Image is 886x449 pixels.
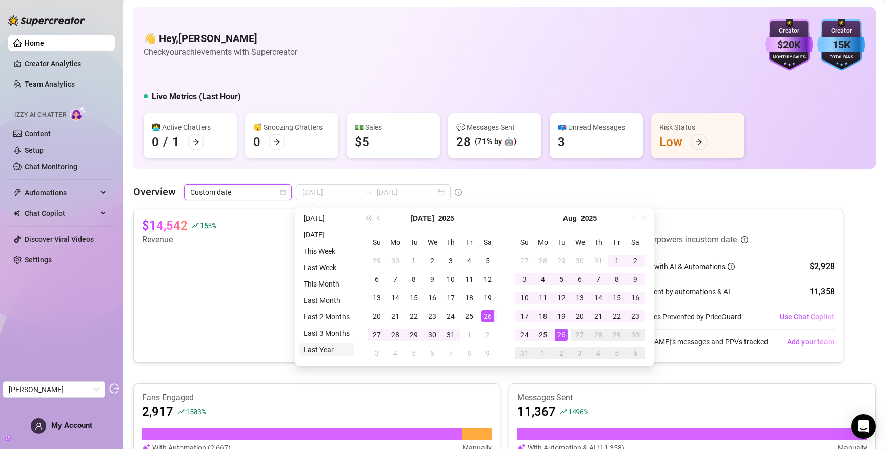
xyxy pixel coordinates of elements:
th: Su [368,233,386,252]
td: 2025-07-20 [368,307,386,325]
div: 30 [389,255,401,267]
div: 27 [518,255,531,267]
td: 2025-07-09 [423,270,441,289]
div: 22 [611,310,623,322]
img: Chat Copilot [13,210,20,217]
span: arrow-right [273,138,280,146]
div: 6 [371,273,383,285]
li: Last 2 Months [299,311,354,323]
div: 28 [592,329,605,341]
div: 9 [629,273,641,285]
div: 8 [611,273,623,285]
a: Settings [25,256,52,264]
span: rise [177,408,185,415]
div: 31 [445,329,457,341]
span: 1496 % [568,406,588,416]
td: 2025-07-17 [441,289,460,307]
th: Tu [552,233,571,252]
div: 1 [611,255,623,267]
span: info-circle [728,263,735,270]
div: 2 [629,255,641,267]
div: 9 [426,273,438,285]
td: 2025-07-16 [423,289,441,307]
td: 2025-08-29 [608,325,626,344]
span: rise [560,408,567,415]
td: 2025-09-01 [534,344,552,362]
div: 😴 Snoozing Chatters [253,121,330,133]
div: 4 [537,273,549,285]
td: 2025-08-20 [571,307,589,325]
a: Home [25,39,44,47]
div: 13 [371,292,383,304]
span: arrow-right [695,138,702,146]
span: info-circle [741,236,748,243]
div: 30 [574,255,586,267]
a: Team Analytics [25,80,75,88]
div: 1 [463,329,475,341]
td: 2025-06-29 [368,252,386,270]
div: 📪 Unread Messages [558,121,635,133]
div: 30 [629,329,641,341]
td: 2025-08-03 [515,270,534,289]
div: 4 [463,255,475,267]
div: 💬 Messages Sent [456,121,533,133]
div: 3 [371,347,383,359]
td: 2025-09-05 [608,344,626,362]
th: Mo [386,233,405,252]
td: 2025-07-27 [515,252,534,270]
div: 17 [518,310,531,322]
td: 2025-08-19 [552,307,571,325]
div: 13 [574,292,586,304]
span: Custom date [190,185,286,200]
td: 2025-07-19 [478,289,497,307]
td: 2025-08-15 [608,289,626,307]
th: We [423,233,441,252]
img: AI Chatter [70,106,86,121]
article: Revenue [142,234,216,246]
div: 11,358 [810,285,835,298]
article: Made with Superpowers in custom date [596,234,737,246]
td: 2025-08-06 [571,270,589,289]
td: 2025-08-10 [515,289,534,307]
td: 2025-08-05 [552,270,571,289]
div: 3 [558,134,565,150]
td: 2025-08-11 [534,289,552,307]
input: Start date [302,187,360,198]
div: 28 [389,329,401,341]
td: 2025-07-29 [552,252,571,270]
td: 2025-08-08 [608,270,626,289]
div: 25 [537,329,549,341]
td: 2025-07-22 [405,307,423,325]
td: 2025-07-11 [460,270,478,289]
div: 9 [481,347,494,359]
div: 23 [629,310,641,322]
a: Content [25,130,51,138]
td: 2025-06-30 [386,252,405,270]
div: 12 [481,273,494,285]
a: Chat Monitoring [25,162,77,171]
div: Creator [817,26,865,36]
td: 2025-07-24 [441,307,460,325]
td: 2025-07-31 [441,325,460,344]
article: $2,928 [596,217,748,234]
div: 10 [445,273,457,285]
td: 2025-09-03 [571,344,589,362]
div: 28 [537,255,549,267]
th: We [571,233,589,252]
button: Choose a month [410,208,434,229]
th: Sa [478,233,497,252]
td: 2025-07-31 [589,252,608,270]
button: Previous month (PageUp) [374,208,385,229]
div: 19 [555,310,568,322]
div: $5 [355,134,369,150]
td: 2025-07-10 [441,270,460,289]
span: 155 % [200,220,216,230]
div: 14 [389,292,401,304]
div: 30 [426,329,438,341]
td: 2025-07-29 [405,325,423,344]
div: 21 [592,310,605,322]
div: (71% by 🤖) [475,136,516,148]
td: 2025-07-23 [423,307,441,325]
td: 2025-07-05 [478,252,497,270]
th: Th [589,233,608,252]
